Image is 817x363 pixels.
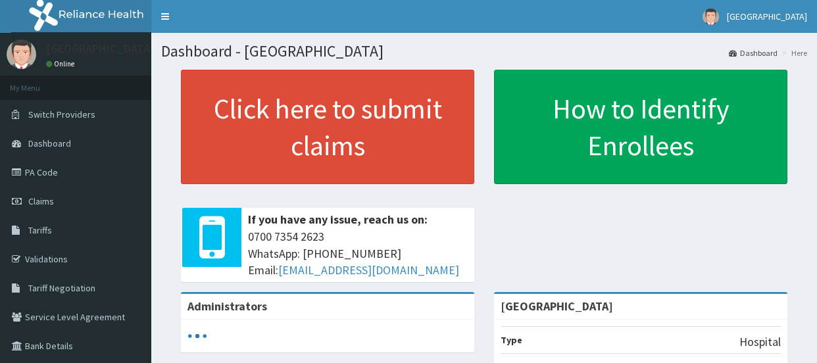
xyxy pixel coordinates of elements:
strong: [GEOGRAPHIC_DATA] [501,299,613,314]
a: Online [46,59,78,68]
span: Tariffs [28,224,52,236]
img: User Image [7,39,36,69]
img: User Image [703,9,719,25]
p: [GEOGRAPHIC_DATA] [46,43,155,55]
a: Click here to submit claims [181,70,474,184]
svg: audio-loading [187,326,207,346]
a: How to Identify Enrollees [494,70,787,184]
span: Tariff Negotiation [28,282,95,294]
a: [EMAIL_ADDRESS][DOMAIN_NAME] [278,262,459,278]
h1: Dashboard - [GEOGRAPHIC_DATA] [161,43,807,60]
b: Administrators [187,299,267,314]
span: [GEOGRAPHIC_DATA] [727,11,807,22]
a: Dashboard [729,47,778,59]
span: Dashboard [28,137,71,149]
b: Type [501,334,522,346]
span: 0700 7354 2623 WhatsApp: [PHONE_NUMBER] Email: [248,228,468,279]
b: If you have any issue, reach us on: [248,212,428,227]
li: Here [779,47,807,59]
span: Switch Providers [28,109,95,120]
span: Claims [28,195,54,207]
p: Hospital [739,333,781,351]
